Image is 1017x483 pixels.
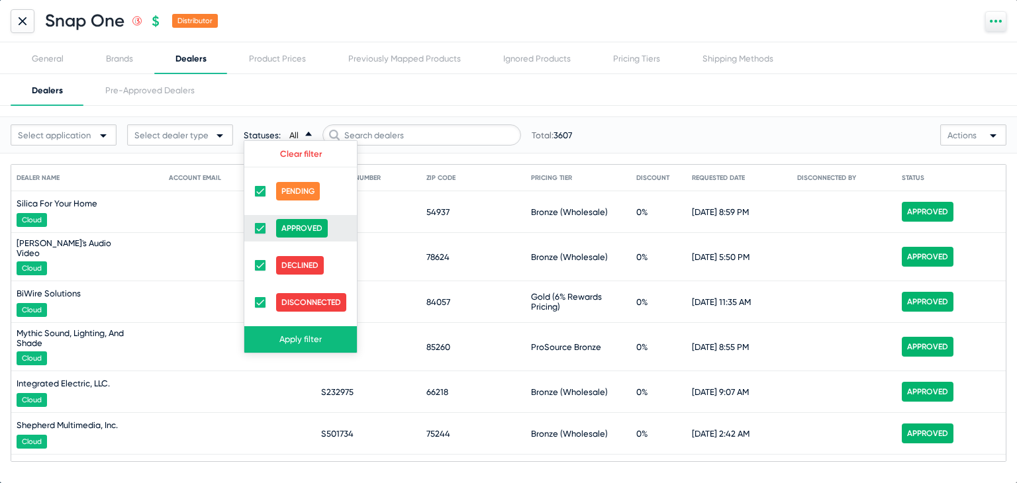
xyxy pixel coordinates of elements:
span: Approved [276,219,328,238]
button: Apply filter [244,326,357,353]
a: Clear filter [280,149,322,159]
span: Disconnected [276,293,346,312]
span: Declined [276,256,324,275]
span: Pending [276,182,320,200]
